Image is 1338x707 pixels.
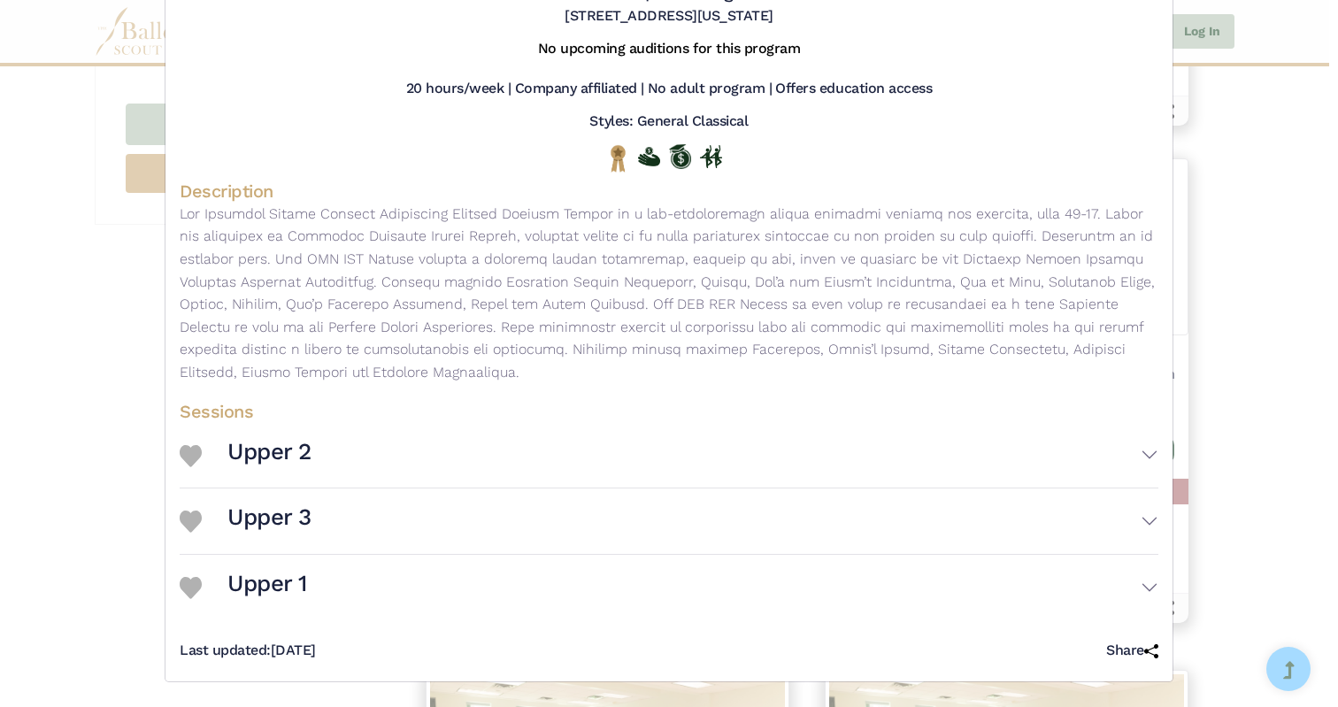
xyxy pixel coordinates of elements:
button: Upper 3 [227,496,1158,547]
h4: Sessions [180,400,1158,423]
img: In Person [700,145,722,168]
h3: Upper 3 [227,503,311,533]
h5: Offers education access [775,80,932,98]
button: Upper 1 [227,562,1158,613]
h5: Company affiliated | [515,80,644,98]
h3: Upper 1 [227,569,307,599]
h5: [STREET_ADDRESS][US_STATE] [565,7,773,26]
h5: Share [1106,642,1158,660]
h5: No upcoming auditions for this program [538,40,801,58]
h5: 20 hours/week | [406,80,511,98]
h4: Description [180,180,1158,203]
h5: Styles: General Classical [589,112,748,131]
button: Upper 2 [227,430,1158,481]
p: Lor Ipsumdol Sitame Consect Adipiscing Elitsed Doeiusm Tempor in u lab-etdoloremagn aliqua enimad... [180,203,1158,384]
img: Heart [180,577,202,599]
img: Heart [180,445,202,467]
img: National [607,144,629,172]
h5: [DATE] [180,642,316,660]
img: Offers Financial Aid [638,147,660,166]
h5: No adult program | [648,80,772,98]
img: Offers Scholarship [669,144,691,169]
span: Last updated: [180,642,271,658]
h3: Upper 2 [227,437,311,467]
img: Heart [180,511,202,533]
